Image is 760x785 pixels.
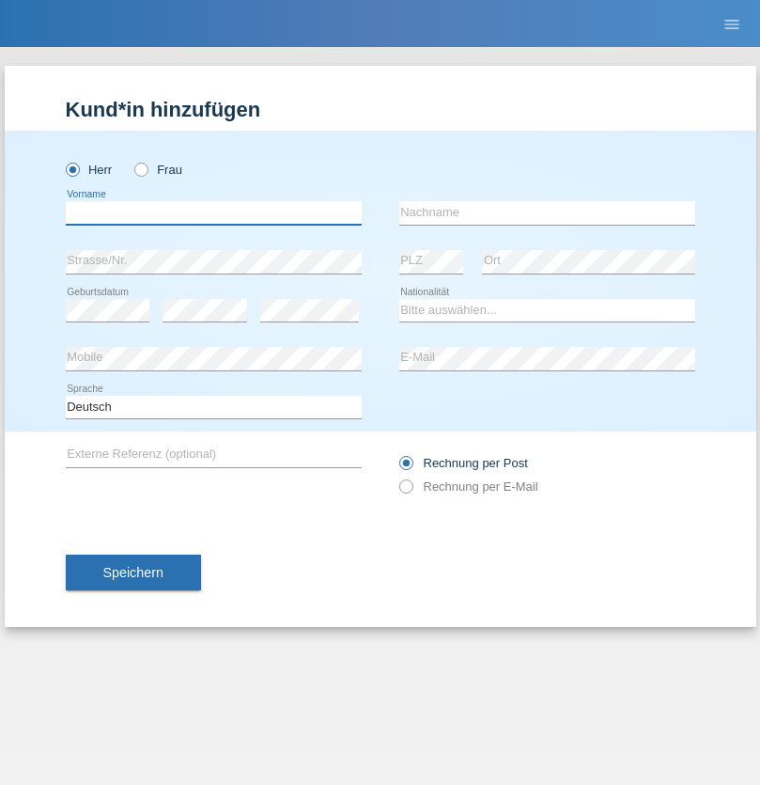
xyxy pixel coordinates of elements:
button: Speichern [66,555,201,590]
span: Speichern [103,565,163,580]
input: Rechnung per E-Mail [399,479,411,503]
label: Frau [134,163,182,177]
i: menu [722,15,741,34]
a: menu [713,18,751,29]
input: Rechnung per Post [399,456,411,479]
input: Frau [134,163,147,175]
label: Rechnung per E-Mail [399,479,538,494]
input: Herr [66,163,78,175]
label: Rechnung per Post [399,456,528,470]
label: Herr [66,163,113,177]
h1: Kund*in hinzufügen [66,98,695,121]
